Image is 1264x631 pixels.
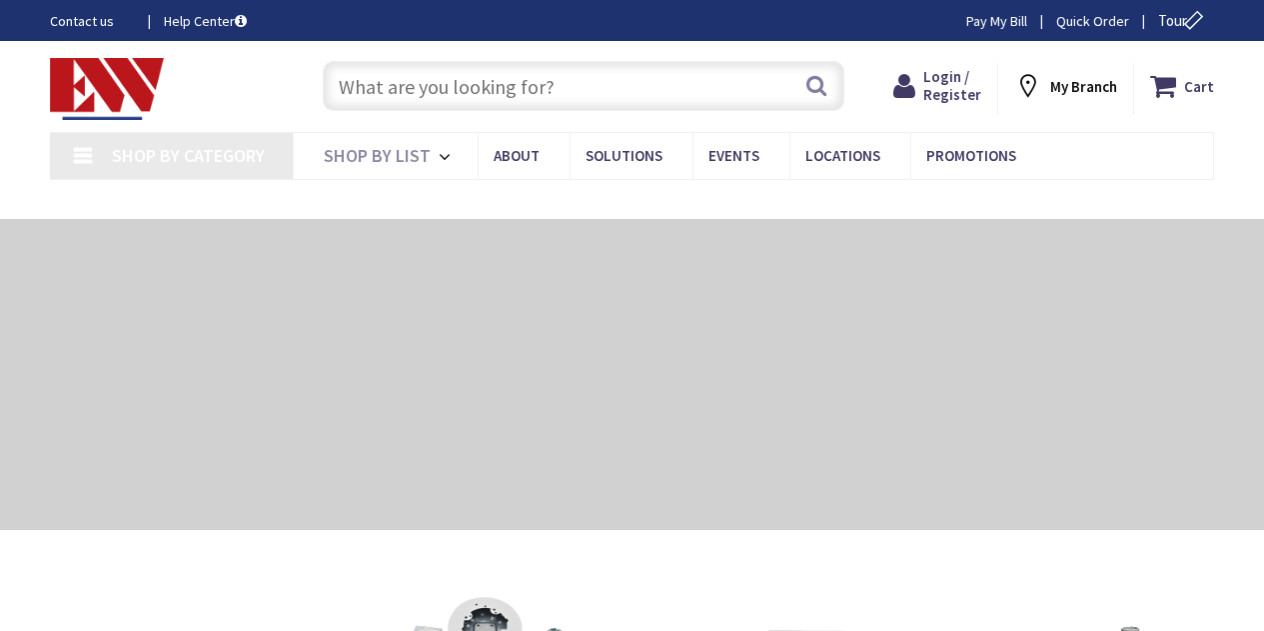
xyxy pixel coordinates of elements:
[966,11,1027,31] a: Pay My Bill
[893,68,981,104] a: Login / Register
[164,11,247,31] a: Help Center
[50,11,132,31] a: Contact us
[1184,68,1214,104] strong: Cart
[926,146,1016,165] span: Promotions
[494,146,540,165] span: About
[323,61,844,111] input: What are you looking for?
[1056,11,1129,31] a: Quick Order
[1050,77,1117,96] strong: My Branch
[50,58,164,120] img: Electrical Wholesalers, Inc.
[112,144,265,167] span: Shop By Category
[1014,68,1117,104] div: My Branch
[923,67,981,104] span: Login / Register
[586,146,662,165] span: Solutions
[1150,68,1214,104] a: Cart
[324,144,431,167] span: Shop By List
[1158,11,1209,30] span: Tour
[708,146,759,165] span: Events
[805,146,880,165] span: Locations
